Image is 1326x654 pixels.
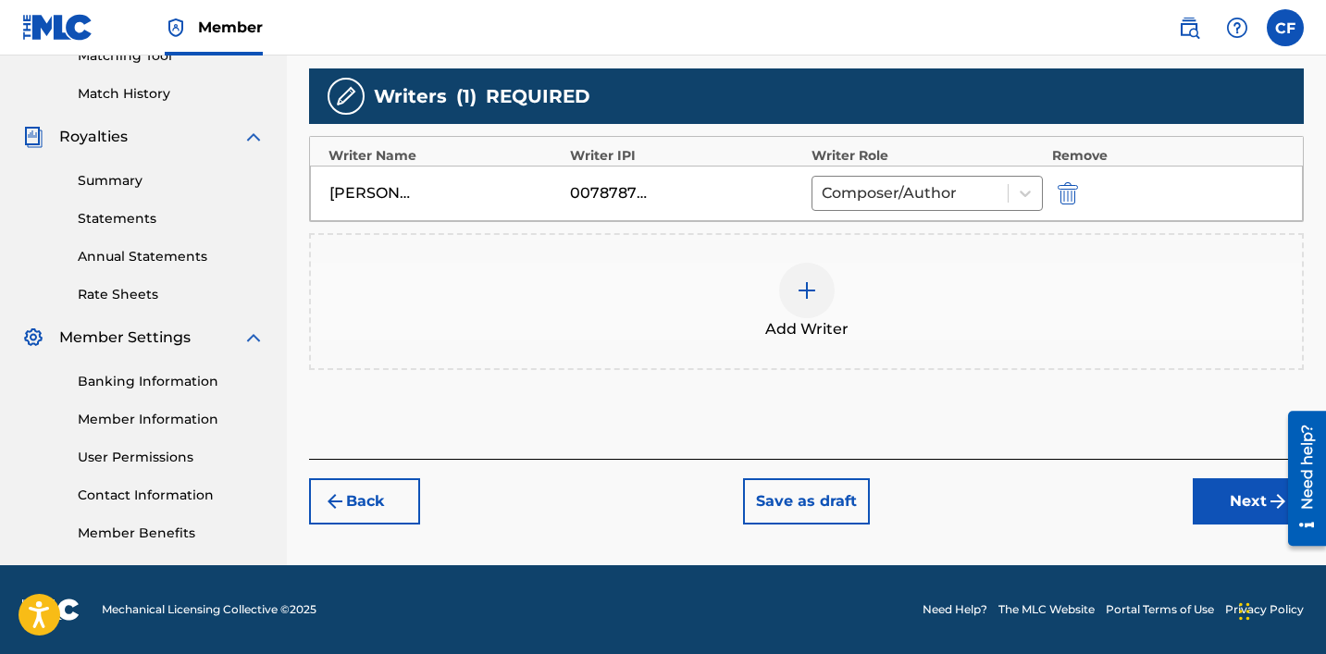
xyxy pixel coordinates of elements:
[765,318,849,340] span: Add Writer
[796,279,818,302] img: add
[78,524,265,543] a: Member Benefits
[1233,565,1326,654] iframe: Chat Widget
[1058,182,1078,204] img: 12a2ab48e56ec057fbd8.svg
[78,171,265,191] a: Summary
[22,598,80,621] img: logo
[328,146,561,166] div: Writer Name
[1239,584,1250,639] div: Drag
[78,372,265,391] a: Banking Information
[486,82,590,110] span: REQUIRED
[102,601,316,618] span: Mechanical Licensing Collective © 2025
[165,17,187,39] img: Top Rightsholder
[59,126,128,148] span: Royalties
[570,146,802,166] div: Writer IPI
[1225,601,1304,618] a: Privacy Policy
[1178,17,1200,39] img: search
[324,490,346,512] img: 7ee5dd4eb1f8a8e3ef2f.svg
[335,85,357,107] img: writers
[22,126,44,148] img: Royalties
[743,478,870,524] button: Save as draft
[998,601,1095,618] a: The MLC Website
[1193,478,1304,524] button: Next
[242,126,265,148] img: expand
[1052,146,1284,166] div: Remove
[923,601,987,618] a: Need Help?
[1171,9,1208,46] a: Public Search
[456,82,477,110] span: ( 1 )
[59,327,191,349] span: Member Settings
[22,327,44,349] img: Member Settings
[242,327,265,349] img: expand
[78,84,265,104] a: Match History
[374,82,447,110] span: Writers
[198,17,263,38] span: Member
[78,486,265,505] a: Contact Information
[309,478,420,524] button: Back
[1219,9,1256,46] div: Help
[22,14,93,41] img: MLC Logo
[78,46,265,66] a: Matching Tool
[78,209,265,228] a: Statements
[1274,403,1326,552] iframe: Resource Center
[1106,601,1214,618] a: Portal Terms of Use
[78,247,265,266] a: Annual Statements
[1267,490,1289,512] img: f7272a7cc735f4ea7f67.svg
[78,285,265,304] a: Rate Sheets
[812,146,1044,166] div: Writer Role
[78,410,265,429] a: Member Information
[78,448,265,467] a: User Permissions
[1226,17,1248,39] img: help
[1267,9,1304,46] div: User Menu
